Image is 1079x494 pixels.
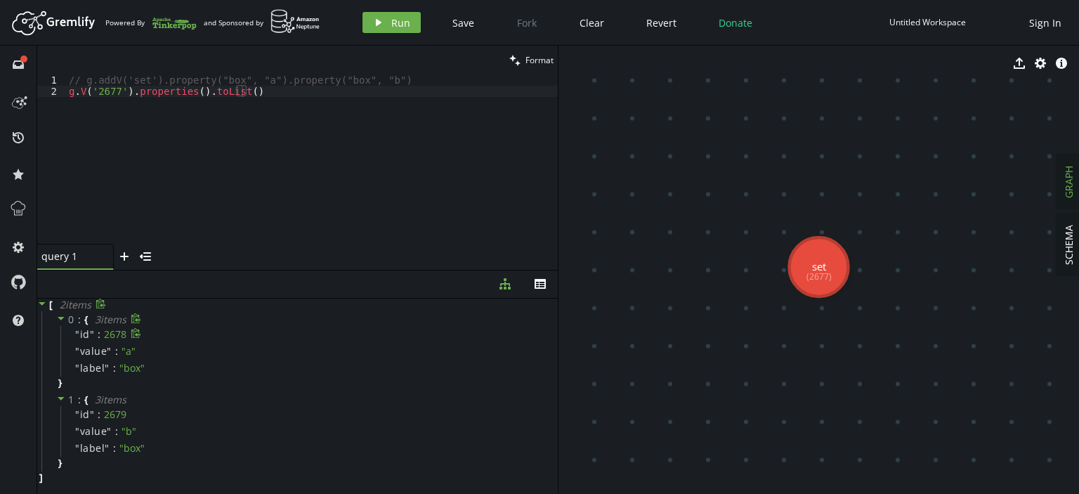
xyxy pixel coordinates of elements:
[113,442,116,455] span: :
[452,16,474,30] span: Save
[80,362,105,375] span: label
[719,16,752,30] span: Donate
[78,394,81,406] span: :
[75,408,80,421] span: "
[75,327,80,341] span: "
[362,12,421,33] button: Run
[1022,12,1068,33] button: Sign In
[1062,166,1075,198] span: GRAPH
[580,16,604,30] span: Clear
[115,345,118,358] span: :
[105,11,197,35] div: Powered By
[122,424,136,438] span: " b "
[517,16,537,30] span: Fork
[569,12,615,33] button: Clear
[56,457,62,469] span: }
[1062,225,1075,265] span: SCHEMA
[90,327,95,341] span: "
[75,441,80,455] span: "
[80,345,107,358] span: value
[95,313,126,326] span: 3 item s
[889,17,966,27] div: Untitled Workspace
[113,362,116,375] span: :
[41,250,98,263] span: query 1
[84,394,88,406] span: {
[80,442,105,455] span: label
[115,425,118,438] span: :
[107,424,112,438] span: "
[636,12,687,33] button: Revert
[37,74,66,86] div: 1
[90,408,95,421] span: "
[84,313,88,326] span: {
[812,259,826,273] tspan: set
[60,298,91,311] span: 2 item s
[105,361,110,375] span: "
[80,408,90,421] span: id
[107,344,112,358] span: "
[49,299,53,311] span: [
[119,361,145,375] span: " box "
[506,12,548,33] button: Fork
[270,9,320,34] img: AWS Neptune
[806,271,832,282] tspan: (2677)
[391,16,410,30] span: Run
[80,425,107,438] span: value
[104,408,126,421] div: 2679
[98,408,100,421] span: :
[68,313,74,326] span: 0
[708,12,763,33] button: Donate
[119,441,145,455] span: " box "
[80,328,90,341] span: id
[68,393,74,406] span: 1
[37,86,66,97] div: 2
[78,313,81,326] span: :
[122,344,136,358] span: " a "
[442,12,485,33] button: Save
[37,472,43,484] span: ]
[75,424,80,438] span: "
[1029,16,1061,30] span: Sign In
[105,441,110,455] span: "
[56,377,62,389] span: }
[75,344,80,358] span: "
[525,54,554,66] span: Format
[95,393,126,406] span: 3 item s
[505,46,558,74] button: Format
[204,9,320,36] div: and Sponsored by
[104,328,126,341] div: 2678
[98,328,100,341] span: :
[646,16,676,30] span: Revert
[75,361,80,375] span: "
